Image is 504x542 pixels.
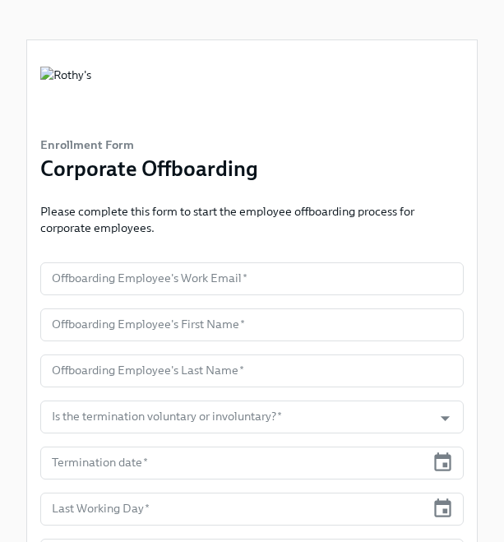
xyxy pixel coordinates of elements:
h6: Enrollment Form [40,136,258,154]
img: Rothy's [40,67,91,116]
button: Open [432,405,458,431]
p: Please complete this form to start the employee offboarding process for corporate employees. [40,203,464,236]
input: MM/DD/YYYY [40,447,425,479]
h3: Corporate Offboarding [40,154,258,183]
input: MM/DD/YYYY [40,493,425,526]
